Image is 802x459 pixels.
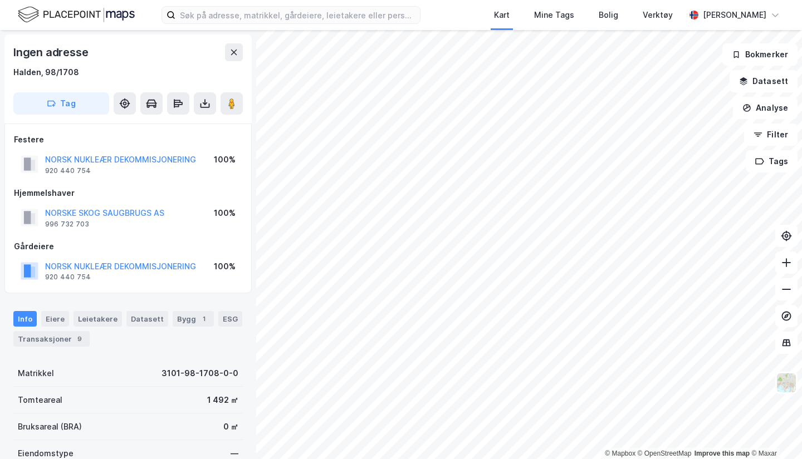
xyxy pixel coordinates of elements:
[13,92,109,115] button: Tag
[746,406,802,459] div: Kontrollprogram for chat
[776,372,797,393] img: Z
[173,311,214,327] div: Bygg
[13,66,79,79] div: Halden, 98/1708
[18,393,62,407] div: Tomteareal
[218,311,242,327] div: ESG
[703,8,766,22] div: [PERSON_NAME]
[214,206,236,220] div: 100%
[18,420,82,433] div: Bruksareal (BRA)
[18,367,54,380] div: Matrikkel
[41,311,69,327] div: Eiere
[214,260,236,273] div: 100%
[45,220,89,229] div: 996 732 703
[746,150,798,172] button: Tags
[198,313,209,324] div: 1
[223,420,238,433] div: 0 ㎡
[733,97,798,119] button: Analyse
[14,186,242,200] div: Hjemmelshaver
[744,124,798,146] button: Filter
[175,7,420,23] input: Søk på adresse, matrikkel, gårdeiere, leietakere eller personer
[13,331,90,347] div: Transaksjoner
[599,8,618,22] div: Bolig
[74,311,122,327] div: Leietakere
[722,43,798,66] button: Bokmerker
[207,393,238,407] div: 1 492 ㎡
[730,70,798,92] button: Datasett
[14,133,242,146] div: Festere
[162,367,238,380] div: 3101-98-1708-0-0
[695,450,750,457] a: Improve this map
[746,406,802,459] iframe: Chat Widget
[14,240,242,253] div: Gårdeiere
[643,8,673,22] div: Verktøy
[74,333,85,344] div: 9
[13,43,90,61] div: Ingen adresse
[126,311,168,327] div: Datasett
[605,450,635,457] a: Mapbox
[214,153,236,166] div: 100%
[18,5,135,24] img: logo.f888ab2527a4732fd821a326f86c7f29.svg
[45,273,91,282] div: 920 440 754
[13,311,37,327] div: Info
[638,450,692,457] a: OpenStreetMap
[494,8,510,22] div: Kart
[45,166,91,175] div: 920 440 754
[534,8,574,22] div: Mine Tags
